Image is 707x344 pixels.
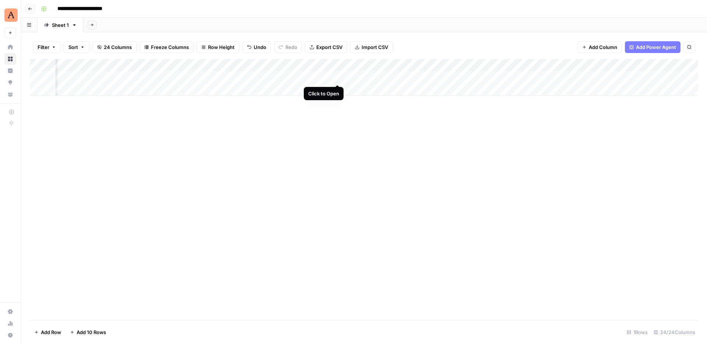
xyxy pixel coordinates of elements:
img: Animalz Logo [4,8,18,22]
button: Freeze Columns [140,41,194,53]
a: Opportunities [4,77,16,88]
span: Add Power Agent [636,43,676,51]
a: Sheet 1 [38,18,83,32]
button: Sort [64,41,89,53]
button: Export CSV [305,41,347,53]
button: Add Column [577,41,622,53]
a: Settings [4,306,16,317]
button: Filter [33,41,61,53]
span: Add 10 Rows [77,329,106,336]
span: Filter [38,43,49,51]
button: Workspace: Animalz [4,6,16,24]
a: Browse [4,53,16,65]
button: 24 Columns [92,41,137,53]
span: 24 Columns [104,43,132,51]
span: Row Height [208,43,235,51]
a: Insights [4,65,16,77]
button: Redo [274,41,302,53]
button: Add Row [30,326,66,338]
span: Import CSV [362,43,388,51]
span: Freeze Columns [151,43,189,51]
span: Add Row [41,329,61,336]
button: Undo [242,41,271,53]
button: Row Height [197,41,239,53]
div: Sheet 1 [52,21,69,29]
button: Import CSV [350,41,393,53]
a: Your Data [4,88,16,100]
span: Undo [254,43,266,51]
a: Usage [4,317,16,329]
span: Redo [285,43,297,51]
a: Home [4,41,16,53]
span: Sort [68,43,78,51]
div: Click to Open [308,90,339,97]
button: Add Power Agent [625,41,680,53]
button: Help + Support [4,329,16,341]
button: Add 10 Rows [66,326,110,338]
span: Add Column [589,43,617,51]
div: 1 Rows [624,326,651,338]
div: 24/24 Columns [651,326,698,338]
span: Export CSV [316,43,342,51]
